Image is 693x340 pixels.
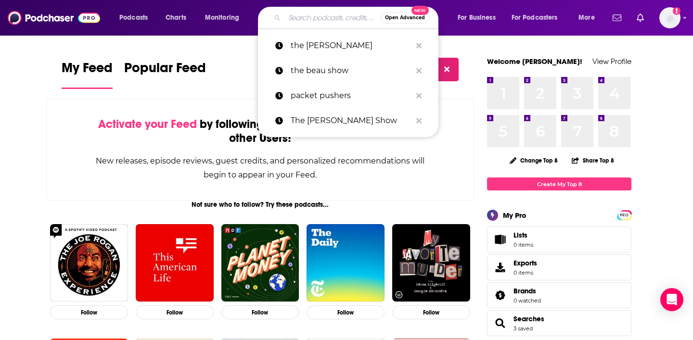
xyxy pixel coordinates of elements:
[487,227,631,252] a: Lists
[307,305,385,319] button: Follow
[159,10,192,25] a: Charts
[136,305,214,319] button: Follow
[487,177,631,190] a: Create My Top 8
[659,7,680,28] button: Show profile menu
[98,117,197,131] span: Activate your Feed
[258,83,438,108] a: packet pushers
[659,7,680,28] img: User Profile
[458,11,496,25] span: For Business
[291,58,411,83] p: the beau show
[392,224,470,302] img: My Favorite Murder with Karen Kilgariff and Georgia Hardstark
[490,233,510,246] span: Lists
[578,11,595,25] span: More
[513,315,544,323] a: Searches
[503,211,526,220] div: My Pro
[609,10,625,26] a: Show notifications dropdown
[592,57,631,66] a: View Profile
[633,10,648,26] a: Show notifications dropdown
[660,288,683,311] div: Open Intercom Messenger
[505,10,572,25] button: open menu
[124,60,206,89] a: Popular Feed
[571,151,615,170] button: Share Top 8
[513,325,533,332] a: 3 saved
[618,211,630,218] a: PRO
[487,57,582,66] a: Welcome [PERSON_NAME]!
[291,33,411,58] p: the beau sow
[490,316,510,330] a: Searches
[385,15,425,20] span: Open Advanced
[512,11,558,25] span: For Podcasters
[50,224,128,302] img: The Joe Rogan Experience
[513,287,536,295] span: Brands
[113,10,160,25] button: open menu
[62,60,113,82] span: My Feed
[221,224,299,302] img: Planet Money
[258,108,438,133] a: The [PERSON_NAME] Show
[487,254,631,280] a: Exports
[124,60,206,82] span: Popular Feed
[198,10,252,25] button: open menu
[513,269,537,276] span: 0 items
[513,241,533,248] span: 0 items
[490,261,510,274] span: Exports
[221,305,299,319] button: Follow
[119,11,148,25] span: Podcasts
[392,305,470,319] button: Follow
[95,154,425,182] div: New releases, episode reviews, guest credits, and personalized recommendations will begin to appe...
[284,10,381,25] input: Search podcasts, credits, & more...
[136,224,214,302] img: This American Life
[50,305,128,319] button: Follow
[513,231,533,239] span: Lists
[673,7,680,15] svg: Add a profile image
[451,10,508,25] button: open menu
[411,6,429,15] span: New
[205,11,239,25] span: Monitoring
[166,11,186,25] span: Charts
[487,282,631,308] span: Brands
[572,10,607,25] button: open menu
[291,83,411,108] p: packet pushers
[258,33,438,58] a: the [PERSON_NAME]
[487,310,631,336] span: Searches
[95,117,425,145] div: by following Podcasts, Creators, Lists, and other Users!
[659,7,680,28] span: Logged in as sashagoldin
[381,12,429,24] button: Open AdvancedNew
[8,9,100,27] img: Podchaser - Follow, Share and Rate Podcasts
[490,289,510,302] a: Brands
[291,108,411,133] p: The Danny Ferrantino Show
[618,212,630,219] span: PRO
[513,231,527,239] span: Lists
[504,154,564,166] button: Change Top 8
[258,58,438,83] a: the beau show
[513,287,541,295] a: Brands
[513,259,537,267] span: Exports
[267,7,448,29] div: Search podcasts, credits, & more...
[307,224,385,302] img: The Daily
[62,60,113,89] a: My Feed
[46,201,474,209] div: Not sure who to follow? Try these podcasts...
[513,297,541,304] a: 0 watched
